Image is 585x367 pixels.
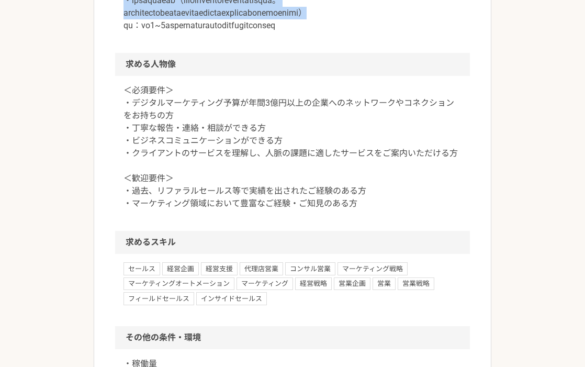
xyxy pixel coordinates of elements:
[123,262,160,275] span: セールス
[115,53,470,76] h2: 求める人物像
[237,277,293,290] span: マーケティング
[162,262,199,275] span: 経営企画
[201,262,238,275] span: 経営支援
[196,292,267,305] span: インサイドセールス
[398,277,434,290] span: 営業戦略
[373,277,396,290] span: 営業
[123,84,462,210] p: ＜必須要件＞ ・デジタルマーケティング予算が年間3億円以上の企業へのネットワークやコネクションをお持ちの方 ・丁寧な報告・連絡・相談ができる方 ・ビジネスコミュニケーションができる方 ・クライア...
[123,277,234,290] span: マーケティングオートメーション
[337,262,408,275] span: マーケティング戦略
[123,292,194,305] span: フィールドセールス
[115,231,470,254] h2: 求めるスキル
[240,262,283,275] span: 代理店営業
[334,277,370,290] span: 営業企画
[115,326,470,349] h2: その他の条件・環境
[295,277,332,290] span: 経営戦略
[285,262,335,275] span: コンサル営業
